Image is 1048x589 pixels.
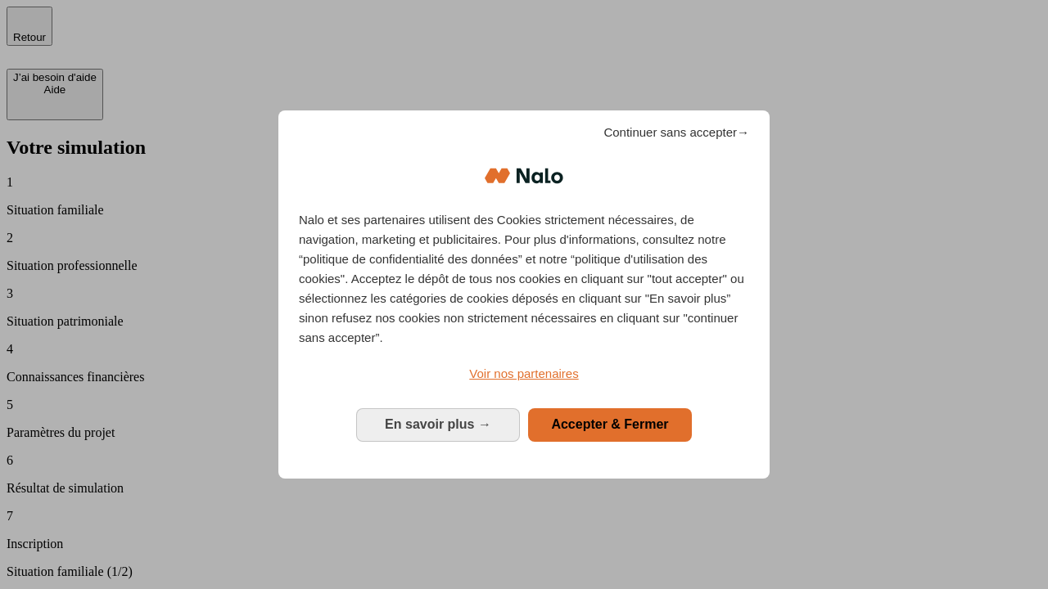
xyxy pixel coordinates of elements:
div: Bienvenue chez Nalo Gestion du consentement [278,110,770,478]
p: Nalo et ses partenaires utilisent des Cookies strictement nécessaires, de navigation, marketing e... [299,210,749,348]
img: Logo [485,151,563,200]
button: Accepter & Fermer: Accepter notre traitement des données et fermer [528,408,692,441]
span: Voir nos partenaires [469,366,578,380]
span: Accepter & Fermer [551,417,668,431]
button: En savoir plus: Configurer vos consentements [356,408,520,441]
span: Continuer sans accepter→ [603,123,749,142]
a: Voir nos partenaires [299,364,749,384]
span: En savoir plus → [385,417,491,431]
